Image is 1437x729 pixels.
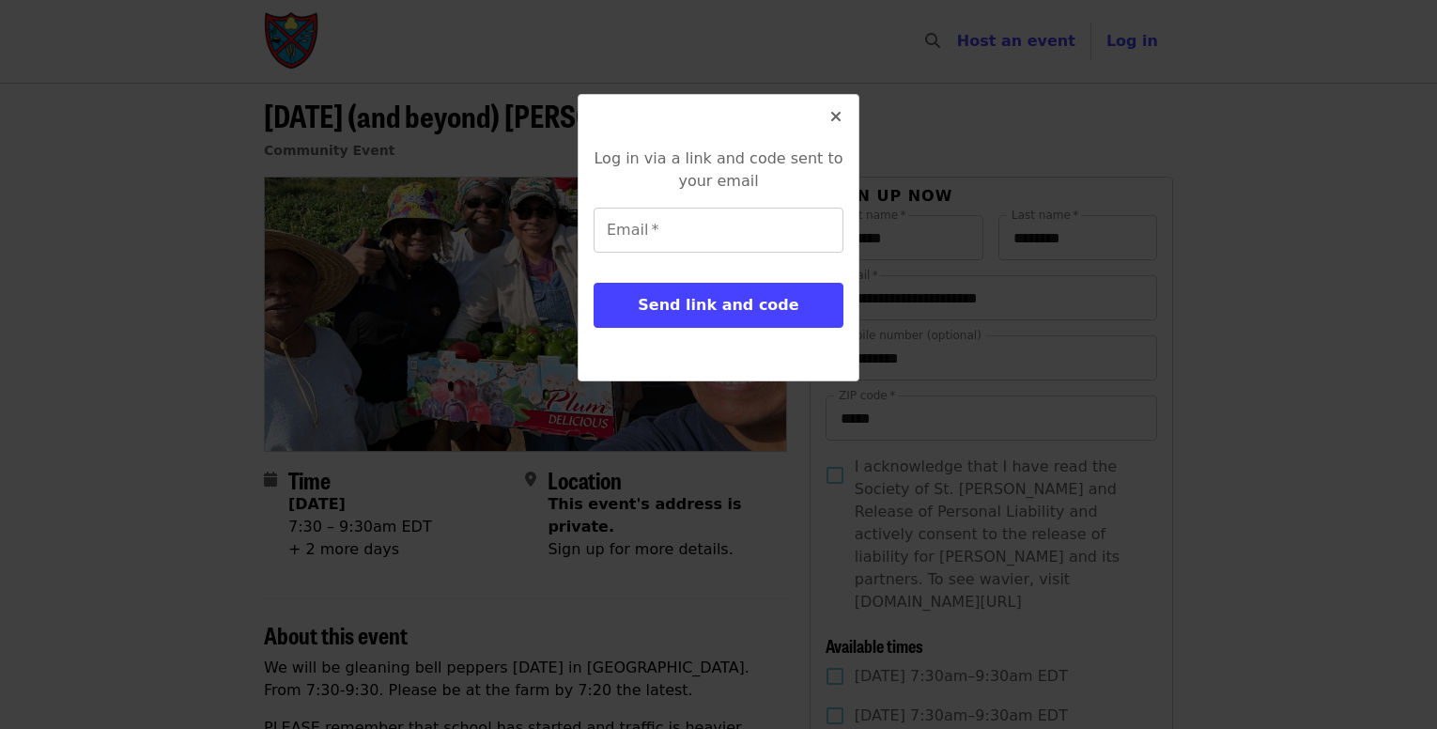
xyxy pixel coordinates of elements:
[638,296,798,314] span: Send link and code
[594,208,843,253] input: [object Object]
[830,108,842,126] i: times icon
[594,283,843,328] button: Send link and code
[594,149,842,190] span: Log in via a link and code sent to your email
[813,95,858,140] button: Close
